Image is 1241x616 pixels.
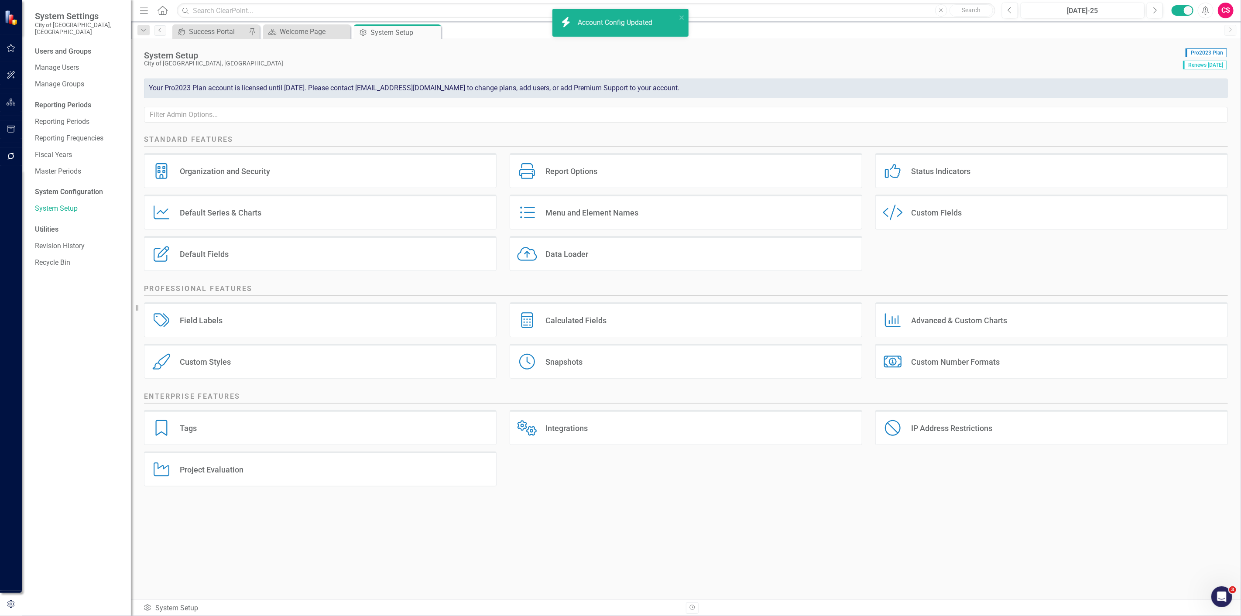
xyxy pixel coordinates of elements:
div: Welcome Page [280,26,348,37]
div: Utilities [35,225,122,235]
a: Welcome Page [265,26,348,37]
div: Custom Styles [180,357,231,367]
span: Pro2023 Plan [1186,48,1227,57]
div: IP Address Restrictions [911,423,992,433]
span: 3 [1229,586,1236,593]
div: Report Options [545,166,597,176]
span: Search [962,7,980,14]
h2: Standard Features [144,135,1228,147]
div: Users and Groups [35,47,122,57]
button: close [679,12,685,22]
button: [DATE]-25 [1021,3,1145,18]
div: Account Config Updated [578,18,655,28]
div: Custom Number Formats [911,357,1000,367]
div: City of [GEOGRAPHIC_DATA], [GEOGRAPHIC_DATA] [144,60,1179,67]
div: Snapshots [545,357,583,367]
a: Success Portal [175,26,247,37]
iframe: Intercom live chat [1211,586,1232,607]
div: System Setup [143,603,679,613]
input: Filter Admin Options... [144,107,1228,123]
div: Status Indicators [911,166,970,176]
a: Manage Groups [35,79,122,89]
div: Integrations [545,423,588,433]
span: System Settings [35,11,122,21]
h2: Professional Features [144,284,1228,296]
a: Revision History [35,241,122,251]
img: ClearPoint Strategy [4,10,20,25]
a: Reporting Periods [35,117,122,127]
div: Field Labels [180,315,223,325]
div: Default Fields [180,249,229,259]
div: Advanced & Custom Charts [911,315,1007,325]
div: System Setup [370,27,439,38]
div: System Setup [144,51,1179,60]
button: Search [950,4,993,17]
div: Success Portal [189,26,247,37]
div: Tags [180,423,197,433]
a: Manage Users [35,63,122,73]
input: Search ClearPoint... [177,3,995,18]
div: Project Evaluation [180,465,243,475]
h2: Enterprise Features [144,392,1228,404]
div: Custom Fields [911,208,962,218]
button: CS [1218,3,1234,18]
a: Fiscal Years [35,150,122,160]
div: Default Series & Charts [180,208,261,218]
a: Recycle Bin [35,258,122,268]
span: Renews [DATE] [1183,61,1227,69]
small: City of [GEOGRAPHIC_DATA], [GEOGRAPHIC_DATA] [35,21,122,36]
div: [DATE]-25 [1024,6,1142,16]
div: Calculated Fields [545,315,607,325]
div: Data Loader [545,249,588,259]
div: System Configuration [35,187,122,197]
div: Reporting Periods [35,100,122,110]
a: Master Periods [35,167,122,177]
div: Menu and Element Names [545,208,638,218]
div: Organization and Security [180,166,270,176]
a: Reporting Frequencies [35,133,122,144]
div: Your Pro2023 Plan account is licensed until [DATE]. Please contact [EMAIL_ADDRESS][DOMAIN_NAME] t... [144,79,1228,98]
a: System Setup [35,204,122,214]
